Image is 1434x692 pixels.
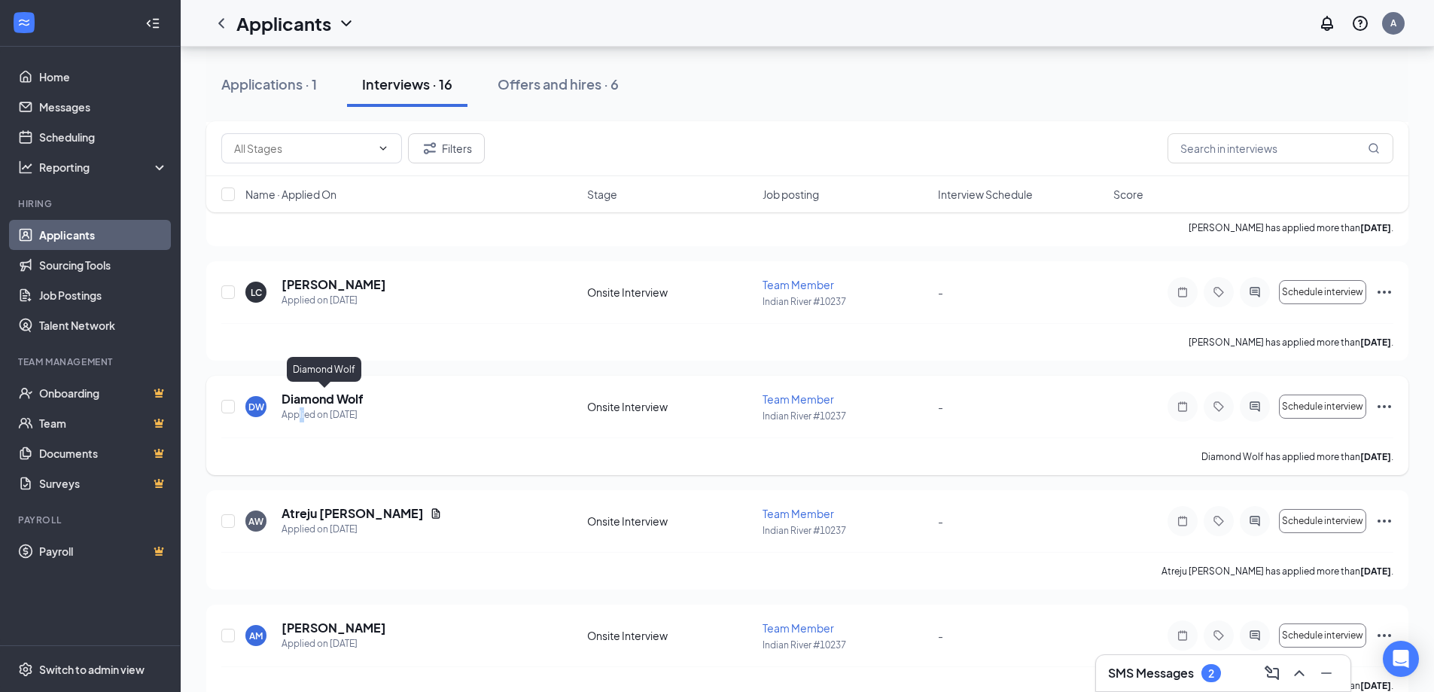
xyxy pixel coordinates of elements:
[938,187,1033,202] span: Interview Schedule
[1162,565,1393,578] p: Atreju [PERSON_NAME] has applied more than .
[1375,398,1393,416] svg: Ellipses
[763,392,834,406] span: Team Member
[763,187,819,202] span: Job posting
[1260,661,1284,685] button: ComposeMessage
[377,142,389,154] svg: ChevronDown
[1201,450,1393,463] p: Diamond Wolf has applied more than .
[39,310,168,340] a: Talent Network
[938,400,943,413] span: -
[39,438,168,468] a: DocumentsCrown
[1210,286,1228,298] svg: Tag
[1279,509,1366,533] button: Schedule interview
[1360,680,1391,691] b: [DATE]
[1375,512,1393,530] svg: Ellipses
[1282,401,1363,412] span: Schedule interview
[1290,664,1308,682] svg: ChevronUp
[938,629,943,642] span: -
[763,410,929,422] p: Indian River #10237
[1282,630,1363,641] span: Schedule interview
[1317,664,1335,682] svg: Minimize
[1360,565,1391,577] b: [DATE]
[1168,133,1393,163] input: Search in interviews
[1210,401,1228,413] svg: Tag
[763,295,929,308] p: Indian River #10237
[763,524,929,537] p: Indian River #10237
[1279,395,1366,419] button: Schedule interview
[236,11,331,36] h1: Applicants
[1318,14,1336,32] svg: Notifications
[1263,664,1281,682] svg: ComposeMessage
[1360,451,1391,462] b: [DATE]
[39,250,168,280] a: Sourcing Tools
[421,139,439,157] svg: Filter
[587,285,754,300] div: Onsite Interview
[282,505,424,522] h5: Atreju [PERSON_NAME]
[1246,515,1264,527] svg: ActiveChat
[1390,17,1396,29] div: A
[282,391,364,407] h5: Diamond Wolf
[287,357,361,382] div: Diamond Wolf
[763,621,834,635] span: Team Member
[39,408,168,438] a: TeamCrown
[1246,630,1264,642] svg: ActiveChat
[39,662,145,677] div: Switch to admin view
[1174,401,1192,413] svg: Note
[1113,187,1143,202] span: Score
[249,630,263,642] div: AM
[18,355,165,368] div: Team Management
[18,514,165,526] div: Payroll
[1368,142,1380,154] svg: MagnifyingGlass
[39,280,168,310] a: Job Postings
[18,160,33,175] svg: Analysis
[408,133,485,163] button: Filter Filters
[1287,661,1311,685] button: ChevronUp
[248,515,263,528] div: AW
[282,620,386,636] h5: [PERSON_NAME]
[1246,401,1264,413] svg: ActiveChat
[763,507,834,520] span: Team Member
[1189,221,1393,234] p: [PERSON_NAME] has applied more than .
[498,75,619,93] div: Offers and hires · 6
[1174,515,1192,527] svg: Note
[282,636,386,651] div: Applied on [DATE]
[39,160,169,175] div: Reporting
[39,122,168,152] a: Scheduling
[39,468,168,498] a: SurveysCrown
[145,16,160,31] svg: Collapse
[587,187,617,202] span: Stage
[1351,14,1369,32] svg: QuestionInfo
[1246,286,1264,298] svg: ActiveChat
[245,187,336,202] span: Name · Applied On
[282,407,364,422] div: Applied on [DATE]
[1360,337,1391,348] b: [DATE]
[39,92,168,122] a: Messages
[1383,641,1419,677] div: Open Intercom Messenger
[587,628,754,643] div: Onsite Interview
[430,508,442,520] svg: Document
[362,75,452,93] div: Interviews · 16
[1314,661,1338,685] button: Minimize
[282,276,386,293] h5: [PERSON_NAME]
[248,401,264,413] div: DW
[234,140,371,157] input: All Stages
[18,197,165,210] div: Hiring
[337,14,355,32] svg: ChevronDown
[282,293,386,308] div: Applied on [DATE]
[1108,665,1194,681] h3: SMS Messages
[1210,515,1228,527] svg: Tag
[1282,516,1363,526] span: Schedule interview
[1174,286,1192,298] svg: Note
[587,514,754,529] div: Onsite Interview
[39,536,168,566] a: PayrollCrown
[938,514,943,528] span: -
[251,286,262,299] div: LC
[1360,222,1391,233] b: [DATE]
[212,14,230,32] svg: ChevronLeft
[17,15,32,30] svg: WorkstreamLogo
[938,285,943,299] span: -
[1375,626,1393,645] svg: Ellipses
[763,278,834,291] span: Team Member
[1208,667,1214,680] div: 2
[282,522,442,537] div: Applied on [DATE]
